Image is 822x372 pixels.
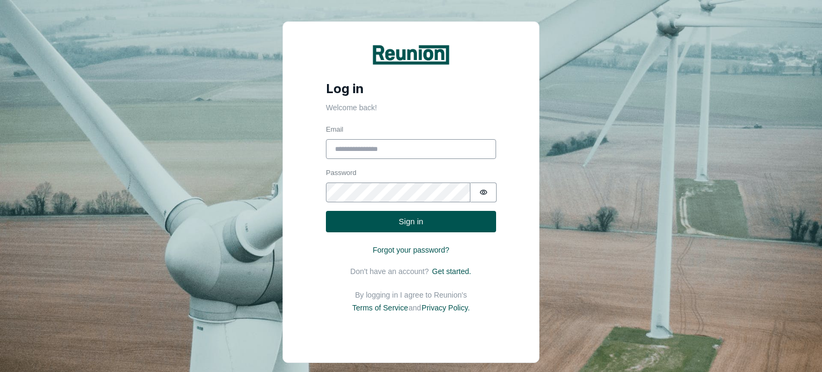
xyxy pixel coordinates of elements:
p: By logging in I agree to Reunion's [355,291,467,299]
img: Reunion [371,43,451,66]
p: Don't have an account? [351,267,429,276]
label: Email [326,124,496,135]
button: Show password [470,183,497,202]
button: Forgot your password? [326,241,496,260]
p: and [408,303,421,312]
button: Get started. [429,265,471,278]
button: Sign in [326,211,496,233]
h4: Log in [283,70,539,97]
button: Privacy Policy. [421,302,473,314]
p: Welcome back! [283,97,539,113]
label: Password [326,168,496,178]
button: Terms of Service [349,302,408,314]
